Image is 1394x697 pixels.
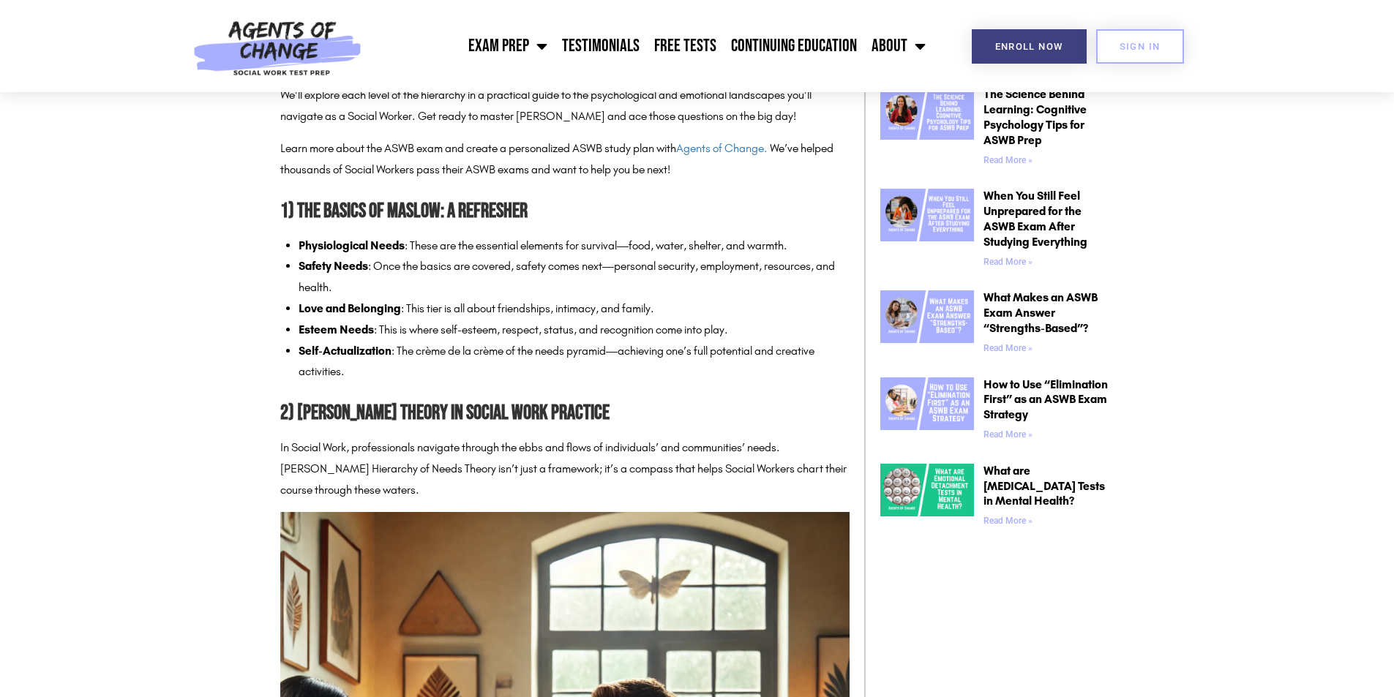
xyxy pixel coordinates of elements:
[880,377,974,445] a: How to Use “Elimination First” as an ASWB Exam Strategy
[280,437,850,500] p: In Social Work, professionals navigate through the ebbs and flows of individuals’ and communities...
[880,87,974,170] a: The Science Behind Learning Cognitive Psychology Tips for ASWB Prep
[299,298,850,320] li: : This tier is all about friendships, intimacy, and family.
[280,397,850,430] h2: 2) [PERSON_NAME] Theory in Social Work Practice
[299,238,405,252] strong: Physiological Needs
[983,290,1098,335] a: What Makes an ASWB Exam Answer “Strengths-Based”?
[299,320,850,341] li: : This is where self-esteem, respect, status, and recognition come into play.
[299,344,391,358] strong: Self-Actualization
[370,28,933,64] nav: Menu
[299,259,368,273] strong: Safety Needs
[555,28,647,64] a: Testimonials
[647,28,724,64] a: Free Tests
[880,189,974,241] img: When You Still Feel Unprepared for the ASWB Exam After Studying Everything
[983,155,1033,165] a: Read more about The Science Behind Learning: Cognitive Psychology Tips for ASWB Prep
[972,29,1087,64] a: Enroll Now
[880,87,974,140] img: The Science Behind Learning Cognitive Psychology Tips for ASWB Prep
[1120,42,1161,51] span: SIGN IN
[880,189,974,272] a: When You Still Feel Unprepared for the ASWB Exam After Studying Everything
[724,28,864,64] a: Continuing Education
[299,323,374,336] strong: Esteem Needs
[983,87,1087,146] a: The Science Behind Learning: Cognitive Psychology Tips for ASWB Prep
[280,141,676,155] span: Learn more about the ASWB exam and create a personalized ASWB study plan with
[983,464,1105,508] a: What are [MEDICAL_DATA] Tests in Mental Health?
[280,195,850,228] h2: 1) The Basics of Maslow: A Refresher
[880,290,974,343] img: What Makes an ASWB Exam Answer “Strengths-Based”
[299,341,850,383] li: : The crème de la crème of the needs pyramid—achieving one’s full potential and creative activities.
[299,301,401,315] strong: Love and Belonging
[995,42,1063,51] span: Enroll Now
[983,429,1033,440] a: Read more about How to Use “Elimination First” as an ASWB Exam Strategy
[864,28,933,64] a: About
[880,377,974,430] img: How to Use “Elimination First” as an ASWB Exam Strategy
[280,64,850,127] p: In this article, we’re diving deep into [PERSON_NAME] Hierarchy of Needs Theory and how it ties i...
[983,343,1033,353] a: Read more about What Makes an ASWB Exam Answer “Strengths-Based”?
[461,28,555,64] a: Exam Prep
[299,256,850,298] li: : Once the basics are covered, safety comes next—personal security, employment, resources, and he...
[880,464,974,516] img: What are Emotional Detachment Tests in Mental Health
[1096,29,1184,64] a: SIGN IN
[983,377,1108,422] a: How to Use “Elimination First” as an ASWB Exam Strategy
[299,236,850,257] li: : These are the essential elements for survival—food, water, shelter, and warmth.
[983,516,1033,526] a: Read more about What are Emotional Detachment Tests in Mental Health?
[983,189,1087,248] a: When You Still Feel Unprepared for the ASWB Exam After Studying Everything
[983,257,1033,267] a: Read more about When You Still Feel Unprepared for the ASWB Exam After Studying Everything
[676,141,768,155] a: Agents of Change.
[880,290,974,358] a: What Makes an ASWB Exam Answer “Strengths-Based”
[880,464,974,532] a: What are Emotional Detachment Tests in Mental Health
